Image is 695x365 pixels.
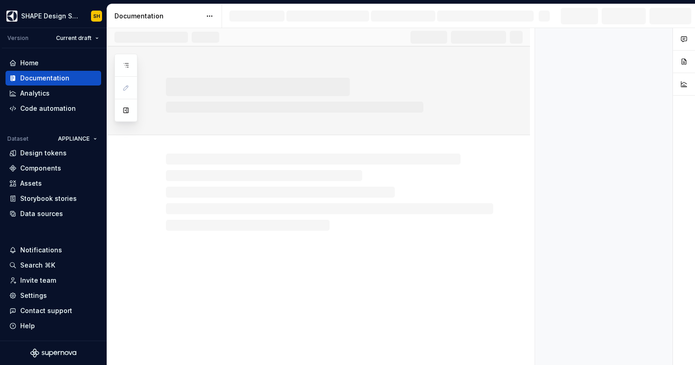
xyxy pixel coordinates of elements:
[6,243,101,257] button: Notifications
[6,11,17,22] img: 1131f18f-9b94-42a4-847a-eabb54481545.png
[20,164,61,173] div: Components
[6,303,101,318] button: Contact support
[114,11,201,21] div: Documentation
[7,34,28,42] div: Version
[6,288,101,303] a: Settings
[20,276,56,285] div: Invite team
[6,273,101,288] a: Invite team
[6,86,101,101] a: Analytics
[2,6,105,26] button: SHAPE Design SystemSH
[6,191,101,206] a: Storybook stories
[93,12,100,20] div: SH
[54,132,101,145] button: APPLIANCE
[20,194,77,203] div: Storybook stories
[6,258,101,273] button: Search ⌘K
[20,245,62,255] div: Notifications
[52,32,103,45] button: Current draft
[20,58,39,68] div: Home
[20,321,35,331] div: Help
[6,161,101,176] a: Components
[20,209,63,218] div: Data sources
[20,179,42,188] div: Assets
[20,74,69,83] div: Documentation
[6,71,101,86] a: Documentation
[6,101,101,116] a: Code automation
[56,34,91,42] span: Current draft
[6,319,101,333] button: Help
[6,206,101,221] a: Data sources
[6,146,101,160] a: Design tokens
[6,176,101,191] a: Assets
[7,135,28,143] div: Dataset
[20,104,76,113] div: Code automation
[20,306,72,315] div: Contact support
[58,135,90,143] span: APPLIANCE
[20,89,50,98] div: Analytics
[6,56,101,70] a: Home
[21,11,80,21] div: SHAPE Design System
[20,148,67,158] div: Design tokens
[20,261,55,270] div: Search ⌘K
[30,348,76,358] svg: Supernova Logo
[20,291,47,300] div: Settings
